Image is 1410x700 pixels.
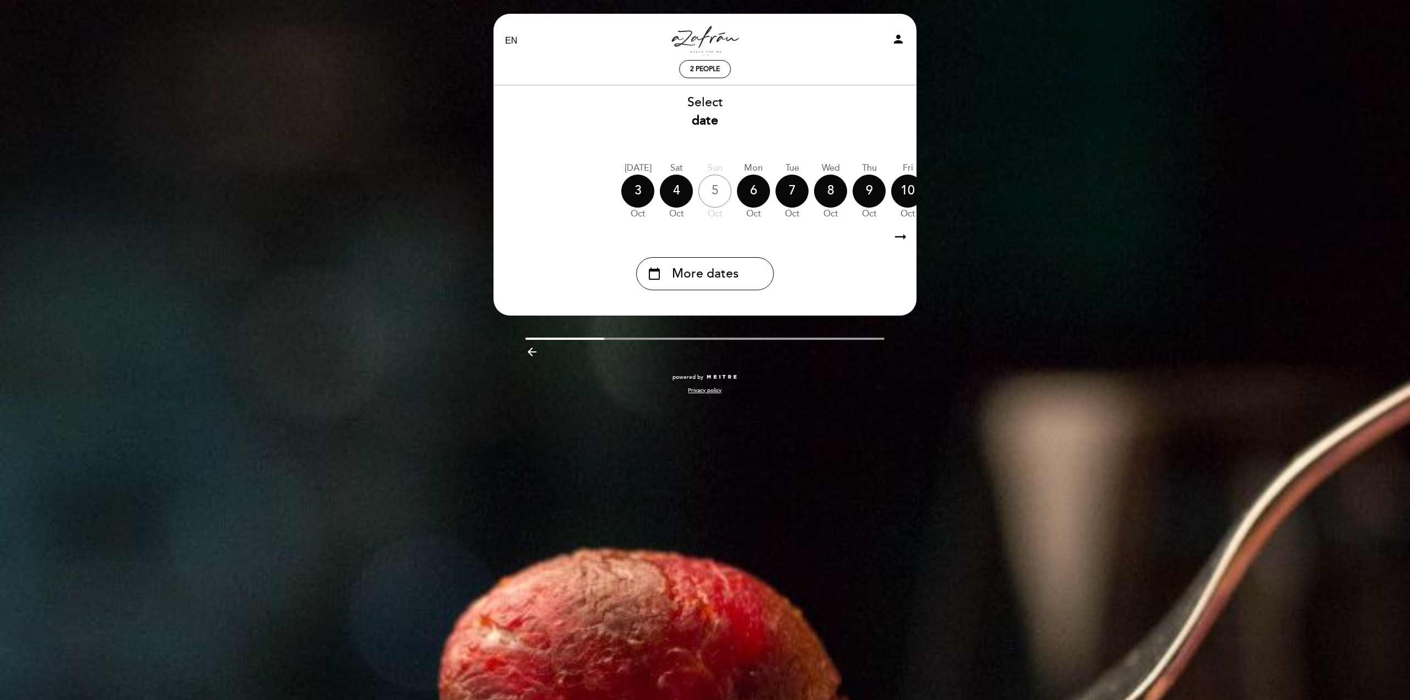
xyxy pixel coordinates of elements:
div: Oct [698,208,731,220]
div: 5 [698,175,731,208]
div: Oct [891,208,924,220]
div: Mon [737,162,770,175]
div: 7 [775,175,809,208]
div: 6 [737,175,770,208]
div: Oct [621,208,654,220]
div: 8 [814,175,847,208]
button: person [892,32,905,50]
span: More dates [672,265,739,283]
div: 10 [891,175,924,208]
div: Oct [775,208,809,220]
a: Privacy policy [688,387,722,394]
span: 2 people [690,65,720,73]
div: Thu [853,162,886,175]
div: Sun [698,162,731,175]
div: Oct [814,208,847,220]
div: 9 [853,175,886,208]
div: Tue [775,162,809,175]
i: arrow_right_alt [892,225,909,249]
span: powered by [673,373,703,381]
div: 4 [660,175,693,208]
div: Oct [853,208,886,220]
img: MEITRE [706,375,737,380]
i: person [892,32,905,46]
i: calendar_today [648,264,661,283]
div: Wed [814,162,847,175]
i: arrow_backward [525,345,539,359]
div: Oct [660,208,693,220]
div: Fri [891,162,924,175]
div: 3 [621,175,654,208]
a: powered by [673,373,737,381]
div: Sat [660,162,693,175]
b: date [692,113,718,128]
div: [DATE] [621,162,654,175]
div: Oct [737,208,770,220]
div: Select [493,94,917,130]
a: Azafran [636,26,774,56]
